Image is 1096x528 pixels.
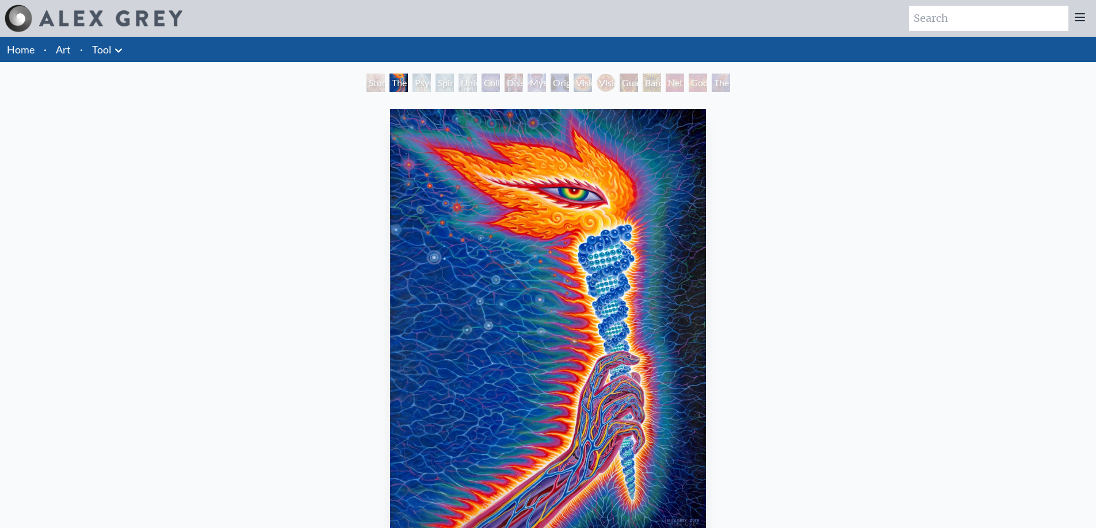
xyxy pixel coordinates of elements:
a: Art [56,41,71,57]
li: · [39,37,51,62]
div: Guardian of Infinite Vision [620,74,638,92]
div: The Great Turn [712,74,730,92]
div: Dissectional Art for Tool's Lateralus CD [505,74,523,92]
div: Mystic Eye [528,74,546,92]
div: Spiritual Energy System [436,74,454,92]
div: Godself [689,74,707,92]
div: Psychic Energy System [413,74,431,92]
div: Original Face [551,74,569,92]
div: The Torch [389,74,408,92]
div: Vision Crystal [574,74,592,92]
div: Universal Mind Lattice [459,74,477,92]
a: Tool [92,41,112,57]
div: Net of Being [666,74,684,92]
div: Collective Vision [482,74,500,92]
div: Study for the Great Turn [366,74,385,92]
a: Home [7,43,35,56]
div: Vision Crystal Tondo [597,74,615,92]
div: Bardo Being [643,74,661,92]
li: · [75,37,87,62]
input: Search [909,6,1068,31]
